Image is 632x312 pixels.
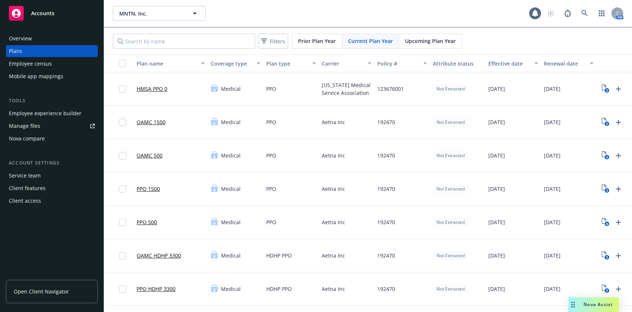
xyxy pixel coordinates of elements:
a: Upload Plan Documents [612,183,624,195]
span: Filters [260,36,287,47]
a: Search [577,6,592,21]
a: Client access [6,195,98,207]
a: View Plan Documents [599,116,611,128]
div: Not Extracted [433,84,468,93]
div: Nova compare [9,133,45,145]
span: 192470 [377,152,395,159]
div: Not Extracted [433,151,468,160]
div: Carrier [322,60,363,67]
span: 192470 [377,285,395,293]
span: Current Plan Year [348,37,393,45]
a: Switch app [594,6,609,21]
div: Service team [9,170,41,182]
a: Nova compare [6,133,98,145]
div: Attribute status [433,60,482,67]
span: Medical [221,285,241,293]
a: View Plan Documents [599,150,611,162]
a: Client features [6,182,98,194]
button: Effective date [485,54,541,72]
div: Account settings [6,159,98,167]
span: MNTN, Inc. [119,10,183,17]
span: Upcoming Plan Year [405,37,456,45]
a: Upload Plan Documents [612,83,624,95]
input: Toggle Row Selected [119,219,126,226]
span: [DATE] [544,252,561,259]
div: Overview [9,33,32,44]
a: OAMC 1500 [137,118,165,126]
button: Coverage type [208,54,263,72]
div: Plan type [266,60,308,67]
span: Aetna Inc [322,218,345,226]
div: Not Extracted [433,117,468,127]
button: Renewal date [541,54,596,72]
div: Not Extracted [433,251,468,260]
div: Client access [9,195,41,207]
span: [DATE] [488,218,505,226]
a: View Plan Documents [599,283,611,295]
a: Employee census [6,58,98,70]
a: View Plan Documents [599,250,611,262]
input: Toggle Row Selected [119,285,126,293]
span: [DATE] [488,85,505,93]
text: 5 [606,255,608,260]
span: PPO [266,185,276,193]
span: Aetna Inc [322,118,345,126]
a: Manage files [6,120,98,132]
a: Upload Plan Documents [612,250,624,262]
input: Toggle Row Selected [119,85,126,93]
a: Mobile app mappings [6,70,98,82]
span: 192470 [377,218,395,226]
div: Tools [6,97,98,104]
span: Prior Plan Year [298,37,336,45]
span: HDHP PPO [266,285,292,293]
a: View Plan Documents [599,183,611,195]
span: [DATE] [488,185,505,193]
input: Toggle Row Selected [119,119,126,126]
span: Accounts [31,10,54,16]
span: PPO [266,218,276,226]
span: [DATE] [544,118,561,126]
span: Medical [221,85,241,93]
div: Employee experience builder [9,107,81,119]
span: 192470 [377,185,395,193]
text: 5 [606,88,608,93]
span: HDHP PPO [266,252,292,259]
button: Filters [258,34,288,49]
span: 123676001 [377,85,404,93]
span: [DATE] [488,252,505,259]
a: Upload Plan Documents [612,150,624,162]
text: 5 [606,288,608,293]
div: Policy # [377,60,419,67]
a: HMSA PPO 0 [137,85,167,93]
span: 192470 [377,118,395,126]
a: PPO HDHP 3300 [137,285,175,293]
span: Medical [221,152,241,159]
div: Plan name [137,60,197,67]
button: Attribute status [430,54,485,72]
span: [DATE] [488,118,505,126]
div: Drag to move [568,297,578,312]
span: Medical [221,252,241,259]
button: Plan type [263,54,319,72]
button: Plan name [134,54,208,72]
a: Report a Bug [560,6,575,21]
a: Upload Plan Documents [612,216,624,228]
button: Nova Assist [568,297,619,312]
span: [DATE] [488,152,505,159]
span: [DATE] [488,285,505,293]
input: Search by name [113,34,255,49]
span: Medical [221,118,241,126]
div: Not Extracted [433,284,468,293]
input: Toggle Row Selected [119,252,126,259]
a: Accounts [6,3,98,24]
input: Toggle Row Selected [119,185,126,193]
span: Aetna Inc [322,285,345,293]
span: [US_STATE] Medical Service Association [322,81,371,97]
div: Renewal date [544,60,585,67]
div: Plans [9,45,22,57]
div: Employee census [9,58,52,70]
a: PPO 1500 [137,185,160,193]
span: Medical [221,218,241,226]
span: [DATE] [544,185,561,193]
input: Toggle Row Selected [119,152,126,159]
